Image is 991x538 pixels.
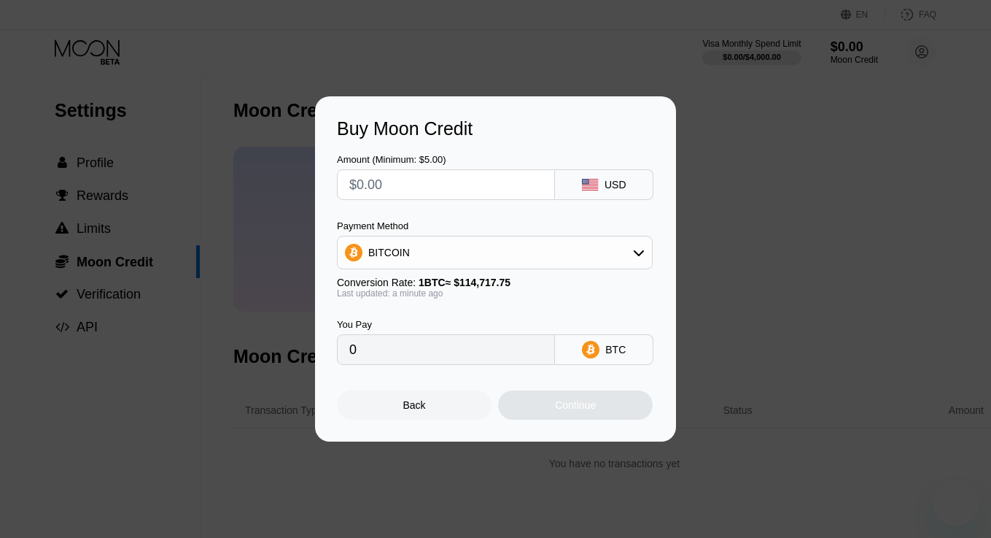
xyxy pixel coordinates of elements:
[349,170,543,199] input: $0.00
[419,277,510,288] span: 1 BTC ≈ $114,717.75
[337,220,653,231] div: Payment Method
[337,277,653,288] div: Conversion Rate:
[337,319,555,330] div: You Pay
[368,247,410,258] div: BITCOIN
[605,344,626,356] div: BTC
[605,179,626,191] div: USD
[337,154,555,165] div: Amount (Minimum: $5.00)
[403,399,426,411] div: Back
[337,391,491,420] div: Back
[337,288,653,299] div: Last updated: a minute ago
[338,238,652,267] div: BITCOIN
[933,480,979,526] iframe: Кнопка запуска окна обмена сообщениями
[337,118,654,139] div: Buy Moon Credit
